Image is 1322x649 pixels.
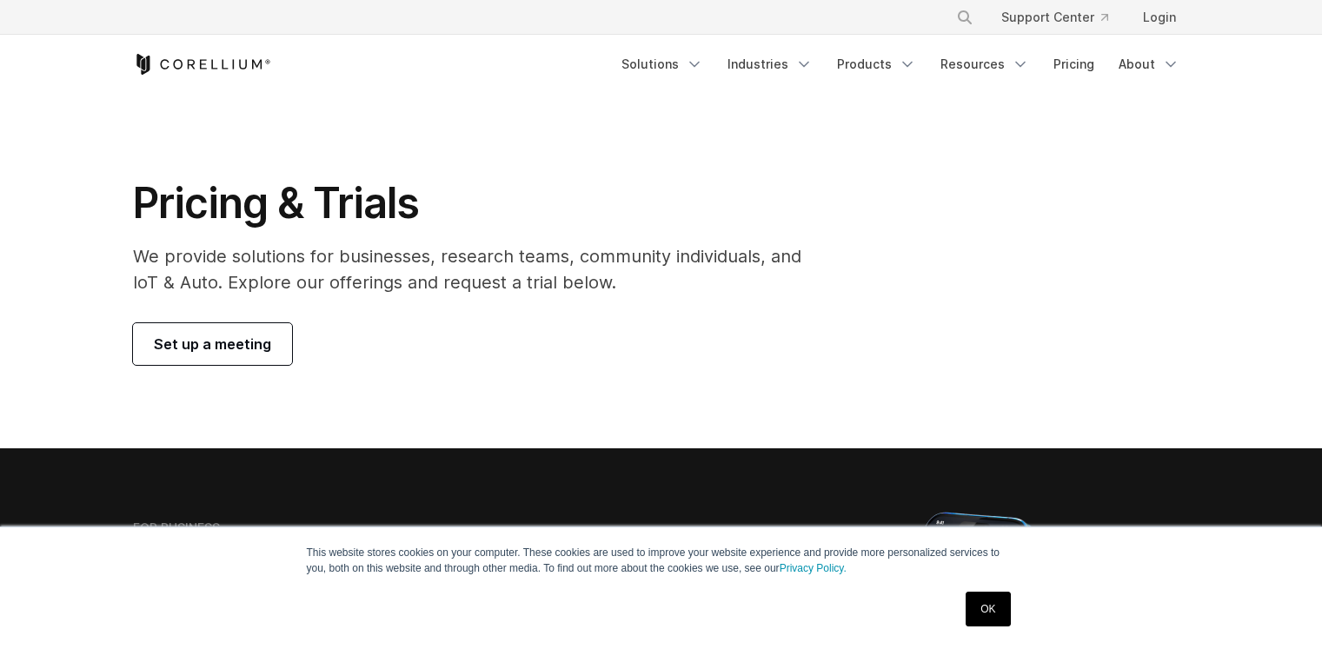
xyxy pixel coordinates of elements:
a: Pricing [1043,49,1105,80]
a: Support Center [987,2,1122,33]
p: We provide solutions for businesses, research teams, community individuals, and IoT & Auto. Explo... [133,243,826,295]
h6: FOR BUSINESS [133,520,220,536]
a: Corellium Home [133,54,271,75]
a: OK [966,592,1010,626]
div: Navigation Menu [611,49,1190,80]
h1: Pricing & Trials [133,177,826,229]
span: Set up a meeting [154,334,271,354]
a: Products [827,49,927,80]
a: Privacy Policy. [780,562,847,574]
a: About [1108,49,1190,80]
a: Industries [717,49,823,80]
a: Login [1129,2,1190,33]
p: This website stores cookies on your computer. These cookies are used to improve your website expe... [307,545,1016,576]
a: Set up a meeting [133,323,292,365]
div: Navigation Menu [935,2,1190,33]
button: Search [949,2,980,33]
a: Solutions [611,49,714,80]
a: Resources [930,49,1040,80]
